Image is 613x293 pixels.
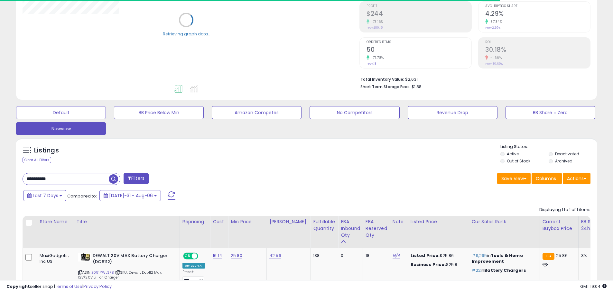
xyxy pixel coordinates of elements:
b: DEWALT 20V MAX Battery Charger (DCB112) [93,253,171,266]
div: Title [77,218,177,225]
button: Revenue Drop [408,106,497,119]
div: Clear All Filters [23,157,51,163]
small: FBA [543,253,554,260]
button: BB Share = Zero [506,106,595,119]
span: #22 [472,267,481,273]
p: in [472,253,535,264]
div: Listed Price [411,218,466,225]
span: Ordered Items [367,41,471,44]
small: Prev: 18 [367,62,376,66]
div: [PERSON_NAME] [269,218,308,225]
button: No Competitors [310,106,399,119]
div: 0 [341,253,358,259]
h2: 4.29% [485,10,590,19]
button: Save View [497,173,531,184]
div: seller snap | | [6,284,112,290]
div: Cur Sales Rank [472,218,537,225]
button: Actions [563,173,590,184]
span: #11,295 [472,252,487,259]
button: [DATE]-31 - Aug-06 [99,190,161,201]
p: Listing States: [500,144,597,150]
span: ON [184,253,192,259]
button: Newview [16,122,106,135]
h2: 50 [367,46,471,55]
label: Out of Stock [507,158,530,164]
small: 173.16% [369,19,384,24]
div: 3% [581,253,602,259]
div: Fulfillable Quantity [313,218,335,232]
small: -1.66% [488,55,502,60]
div: FBA Reserved Qty [366,218,387,239]
div: Amazon AI [182,263,205,269]
div: FBA inbound Qty [341,218,360,239]
small: Prev: 2.29% [485,26,500,30]
b: Total Inventory Value: [360,77,404,82]
small: Prev: $89.15 [367,26,383,30]
a: B091YWLSRB [91,270,114,275]
div: Store Name [40,218,71,225]
a: 16.14 [213,252,222,259]
span: OFF [197,253,208,259]
button: Default [16,106,106,119]
small: Prev: 30.69% [485,62,503,66]
span: Compared to: [67,193,97,199]
p: in [472,268,535,273]
span: Last 7 Days [33,192,58,199]
img: 41Ac+BtlaML._SL40_.jpg [78,253,91,261]
span: Avg. Buybox Share [485,5,590,8]
h2: $244 [367,10,471,19]
div: Cost [213,218,225,225]
span: Battery Chargers [484,267,526,273]
span: [DATE]-31 - Aug-06 [109,192,153,199]
span: | SKU: Dewalt Dcb112 Max 12V/20V Li-ion Charger [78,270,162,279]
b: Short Term Storage Fees: [360,84,411,89]
div: Repricing [182,218,207,225]
button: Amazon Competes [212,106,302,119]
div: Note [393,218,405,225]
div: 138 [313,253,333,259]
div: Retrieving graph data.. [163,31,210,37]
label: Active [507,151,519,157]
small: 87.34% [488,19,502,24]
div: BB Share 24h. [581,218,605,232]
button: Last 7 Days [23,190,66,201]
span: $1.88 [412,84,422,90]
small: 177.78% [369,55,384,60]
a: Terms of Use [55,283,82,289]
div: MaxiGadgets, Inc US [40,253,69,264]
div: $25.86 [411,253,464,259]
button: Filters [124,173,149,184]
b: Business Price: [411,261,446,268]
h2: 30.18% [485,46,590,55]
div: $25.8 [411,262,464,268]
div: 18 [366,253,385,259]
button: BB Price Below Min [114,106,204,119]
strong: Copyright [6,283,30,289]
div: ASIN: [78,253,175,287]
a: 25.80 [231,252,242,259]
div: Min Price [231,218,264,225]
div: Preset: [182,270,205,284]
span: ROI [485,41,590,44]
a: 42.56 [269,252,281,259]
span: 2025-08-14 19:04 GMT [580,283,607,289]
div: Displaying 1 to 1 of 1 items [539,207,590,213]
button: Columns [532,173,562,184]
span: Profit [367,5,471,8]
a: Privacy Policy [83,283,112,289]
label: Deactivated [555,151,579,157]
h5: Listings [34,146,59,155]
span: Tools & Home Improvement [472,252,523,264]
a: N/A [393,252,400,259]
div: Current Buybox Price [543,218,576,232]
li: $2,631 [360,75,586,83]
label: Archived [555,158,572,164]
span: Columns [536,175,556,182]
span: 25.86 [556,252,568,259]
b: Listed Price: [411,252,440,259]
